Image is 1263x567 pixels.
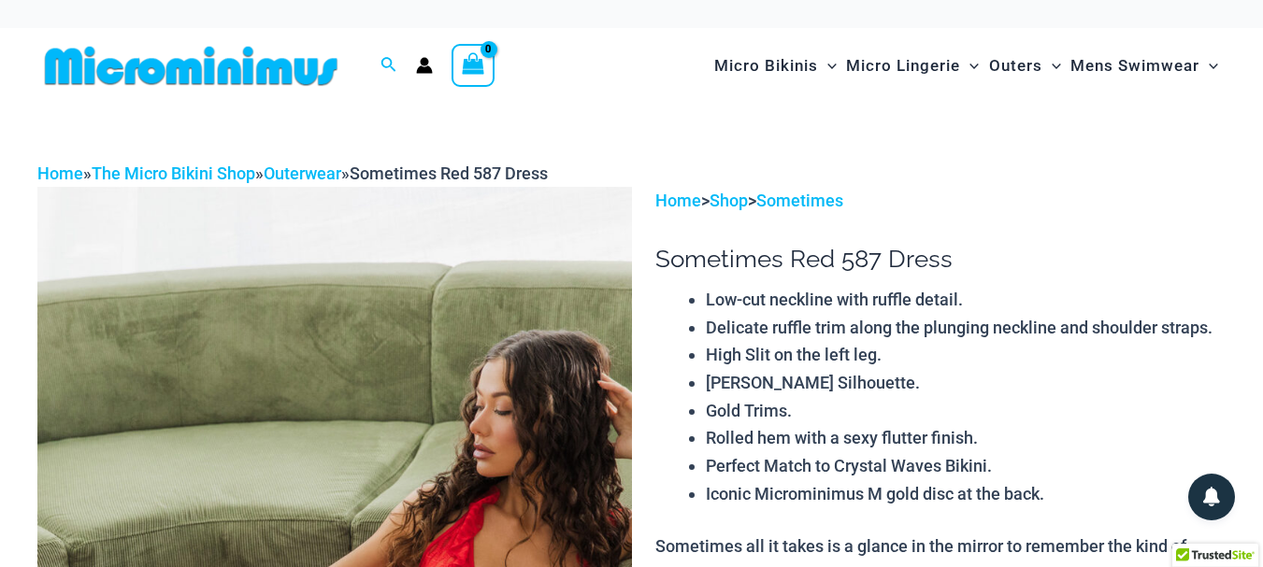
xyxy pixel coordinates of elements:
p: > > [655,187,1226,215]
li: Iconic Microminimus M gold disc at the back. [706,480,1226,508]
li: Low-cut neckline with ruffle detail. [706,286,1226,314]
li: Gold Trims. [706,397,1226,425]
a: View Shopping Cart, empty [452,44,495,87]
a: OutersMenu ToggleMenu Toggle [984,37,1066,94]
a: Micro BikinisMenu ToggleMenu Toggle [710,37,841,94]
span: Sometimes Red 587 Dress [350,163,548,183]
a: Micro LingerieMenu ToggleMenu Toggle [841,37,983,94]
a: Home [37,163,83,183]
a: Shop [710,191,748,210]
li: High Slit on the left leg. [706,341,1226,369]
a: Search icon link [380,54,397,78]
li: [PERSON_NAME] Silhouette. [706,369,1226,397]
span: Menu Toggle [1199,42,1218,90]
span: Menu Toggle [960,42,979,90]
a: The Micro Bikini Shop [92,163,255,183]
a: Home [655,191,701,210]
span: » » » [37,163,548,183]
span: Micro Bikinis [714,42,818,90]
nav: Site Navigation [707,35,1226,97]
img: MM SHOP LOGO FLAT [37,45,345,87]
span: Micro Lingerie [846,42,960,90]
span: Menu Toggle [818,42,837,90]
li: Perfect Match to Crystal Waves Bikini. [706,452,1226,480]
a: Sometimes [756,191,843,210]
a: Mens SwimwearMenu ToggleMenu Toggle [1066,37,1223,94]
span: Mens Swimwear [1070,42,1199,90]
a: Outerwear [264,163,341,183]
span: Outers [989,42,1042,90]
a: Account icon link [416,57,433,74]
h1: Sometimes Red 587 Dress [655,245,1226,274]
li: Rolled hem with a sexy flutter finish. [706,424,1226,452]
li: Delicate ruffle trim along the plunging neckline and shoulder straps. [706,314,1226,342]
span: Menu Toggle [1042,42,1061,90]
